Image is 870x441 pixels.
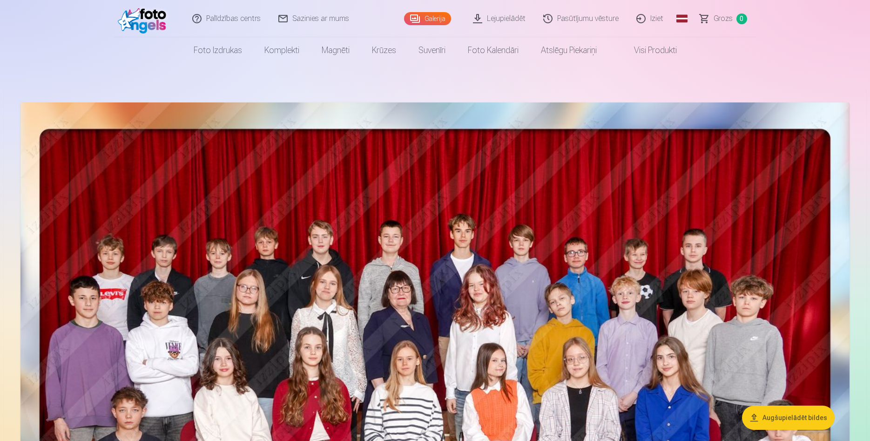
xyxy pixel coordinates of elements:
a: Foto kalendāri [457,37,530,63]
a: Suvenīri [407,37,457,63]
a: Atslēgu piekariņi [530,37,608,63]
a: Magnēti [310,37,361,63]
img: /fa1 [118,4,171,34]
button: Augšupielādēt bildes [742,406,835,430]
a: Galerija [404,12,451,25]
a: Foto izdrukas [182,37,253,63]
a: Komplekti [253,37,310,63]
span: Grozs [714,13,733,24]
span: 0 [736,14,747,24]
a: Krūzes [361,37,407,63]
a: Visi produkti [608,37,688,63]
